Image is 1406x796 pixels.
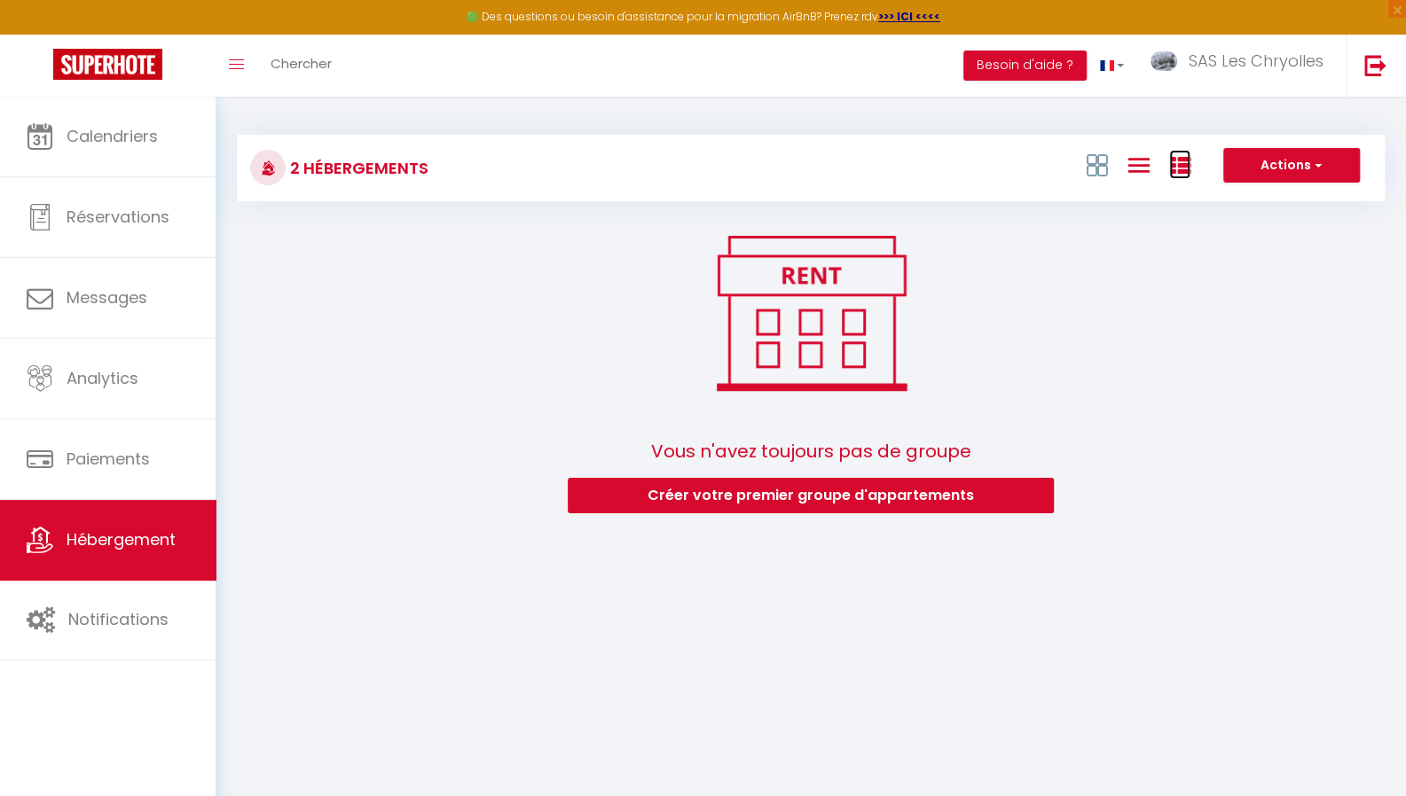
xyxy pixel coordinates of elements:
span: Hébergement [67,528,176,550]
button: Besoin d'aide ? [963,51,1087,81]
span: Paiements [67,448,150,470]
a: Vue en Box [1086,150,1107,179]
a: >>> ICI <<<< [878,9,940,24]
button: Créer votre premier groupe d'appartements [568,478,1054,513]
a: Vue par Groupe [1169,150,1190,179]
span: SAS Les Chryolles [1189,50,1324,72]
span: Messages [67,286,147,308]
img: Super Booking [53,49,162,80]
a: Vue en Liste [1127,150,1149,179]
img: ... [1151,51,1177,72]
button: Actions [1223,148,1360,183]
span: Notifications [68,608,169,630]
img: logout [1364,54,1386,76]
span: Chercher [271,54,332,73]
h3: 2 Hébergements [286,148,428,188]
span: Réservations [67,206,169,228]
a: Chercher [257,35,345,97]
img: img [698,228,924,398]
span: Calendriers [67,125,158,147]
h1: Vous n'avez toujours pas de groupe [568,398,1054,504]
span: Analytics [67,367,138,389]
a: ... SAS Les Chryolles [1137,35,1346,97]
